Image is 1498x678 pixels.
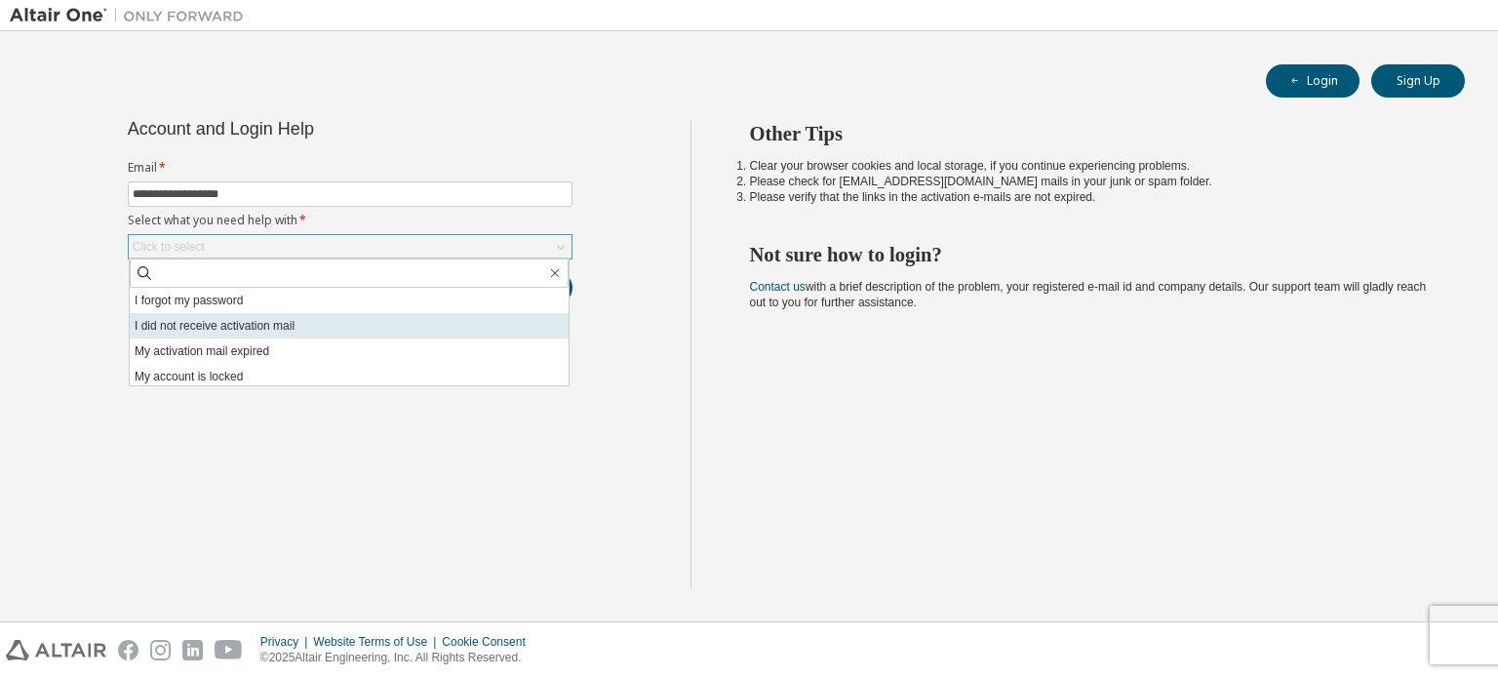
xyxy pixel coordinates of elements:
[750,121,1431,146] h2: Other Tips
[133,239,205,255] div: Click to select
[1266,64,1360,98] button: Login
[128,121,484,137] div: Account and Login Help
[750,174,1431,189] li: Please check for [EMAIL_ADDRESS][DOMAIN_NAME] mails in your junk or spam folder.
[128,160,572,176] label: Email
[182,640,203,660] img: linkedin.svg
[6,640,106,660] img: altair_logo.svg
[150,640,171,660] img: instagram.svg
[750,158,1431,174] li: Clear your browser cookies and local storage, if you continue experiencing problems.
[118,640,138,660] img: facebook.svg
[130,288,569,313] li: I forgot my password
[128,213,572,228] label: Select what you need help with
[215,640,243,660] img: youtube.svg
[260,634,313,650] div: Privacy
[750,242,1431,267] h2: Not sure how to login?
[750,280,1427,309] span: with a brief description of the problem, your registered e-mail id and company details. Our suppo...
[313,634,442,650] div: Website Terms of Use
[750,189,1431,205] li: Please verify that the links in the activation e-mails are not expired.
[10,6,254,25] img: Altair One
[442,634,536,650] div: Cookie Consent
[750,280,806,294] a: Contact us
[129,235,572,259] div: Click to select
[260,650,537,666] p: © 2025 Altair Engineering, Inc. All Rights Reserved.
[1371,64,1465,98] button: Sign Up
